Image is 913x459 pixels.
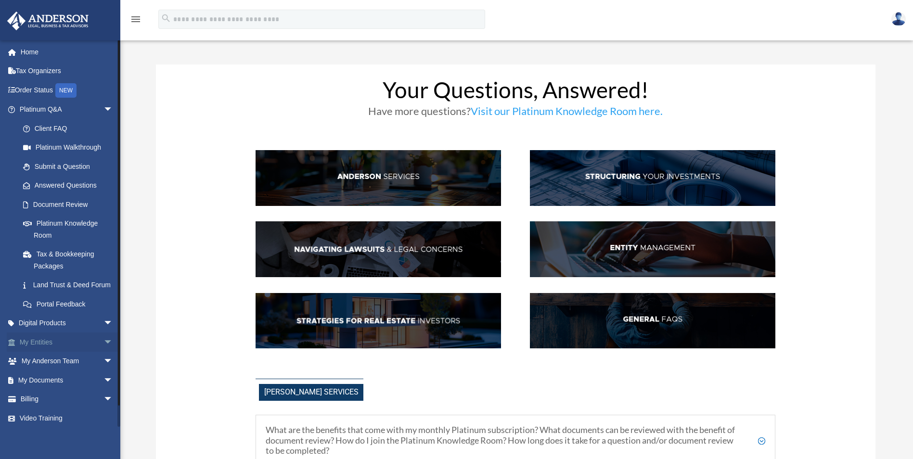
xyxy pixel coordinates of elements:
[891,12,906,26] img: User Pic
[256,106,775,121] h3: Have more questions?
[256,221,501,277] img: NavLaw_hdr
[7,352,128,371] a: My Anderson Teamarrow_drop_down
[471,104,663,122] a: Visit our Platinum Knowledge Room here.
[259,384,363,401] span: [PERSON_NAME] Services
[7,408,128,428] a: Video Training
[7,100,128,119] a: Platinum Q&Aarrow_drop_down
[7,42,128,62] a: Home
[13,119,123,138] a: Client FAQ
[256,150,501,206] img: AndServ_hdr
[13,176,128,195] a: Answered Questions
[266,425,765,456] h5: What are the benefits that come with my monthly Platinum subscription? What documents can be revi...
[7,62,128,81] a: Tax Organizers
[7,390,128,409] a: Billingarrow_drop_down
[256,79,775,106] h1: Your Questions, Answered!
[103,390,123,409] span: arrow_drop_down
[161,13,171,24] i: search
[7,332,128,352] a: My Entitiesarrow_drop_down
[530,293,775,349] img: GenFAQ_hdr
[13,245,128,276] a: Tax & Bookkeeping Packages
[103,332,123,352] span: arrow_drop_down
[7,80,128,100] a: Order StatusNEW
[13,276,128,295] a: Land Trust & Deed Forum
[13,138,128,157] a: Platinum Walkthrough
[13,214,128,245] a: Platinum Knowledge Room
[13,195,128,214] a: Document Review
[13,157,128,176] a: Submit a Question
[130,17,141,25] a: menu
[7,314,128,333] a: Digital Productsarrow_drop_down
[7,370,128,390] a: My Documentsarrow_drop_down
[55,83,77,98] div: NEW
[103,100,123,120] span: arrow_drop_down
[256,293,501,349] img: StratsRE_hdr
[103,370,123,390] span: arrow_drop_down
[103,352,123,371] span: arrow_drop_down
[4,12,91,30] img: Anderson Advisors Platinum Portal
[103,314,123,333] span: arrow_drop_down
[13,294,128,314] a: Portal Feedback
[530,150,775,206] img: StructInv_hdr
[530,221,775,277] img: EntManag_hdr
[130,13,141,25] i: menu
